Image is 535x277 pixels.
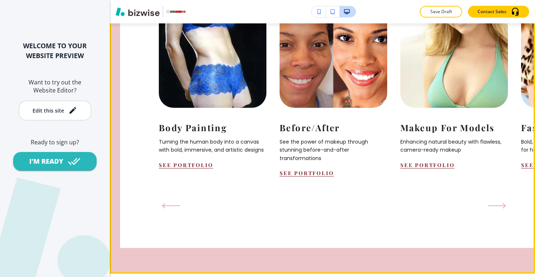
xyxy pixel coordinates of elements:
p: Enhancing natural beauty with flawless, camera-ready makeup [400,138,508,154]
button: I'M READY [13,152,97,171]
p: Makeup For Models [400,122,508,133]
h2: WELCOME TO YOUR WEBSITE PREVIEW [12,41,98,61]
button: Save Draft [420,6,462,18]
img: Your Logo [166,10,186,14]
button: Next Slide [485,200,509,212]
button: See portfolio [280,170,334,177]
h6: Ready to sign up? [12,138,98,146]
button: Contact Sales [468,6,529,18]
button: See Portfolio [400,162,454,168]
p: See the power of makeup through stunning before-and-after transformations [280,138,387,162]
h6: Want to try out the Website Editor? [12,78,98,95]
p: Contact Sales [478,8,506,15]
div: I'M READY [29,157,63,166]
p: Body Painting [159,122,266,133]
p: Before/After [280,122,387,133]
img: Bizwise Logo [116,7,160,16]
p: Turning the human body into a canvas with bold, immersive, and artistic designs [159,138,266,154]
button: See Portfolio [159,162,213,168]
div: Edit this site [33,108,64,113]
p: Save Draft [429,8,453,15]
button: Previous Slide [159,200,183,212]
button: Edit this site [19,100,91,121]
